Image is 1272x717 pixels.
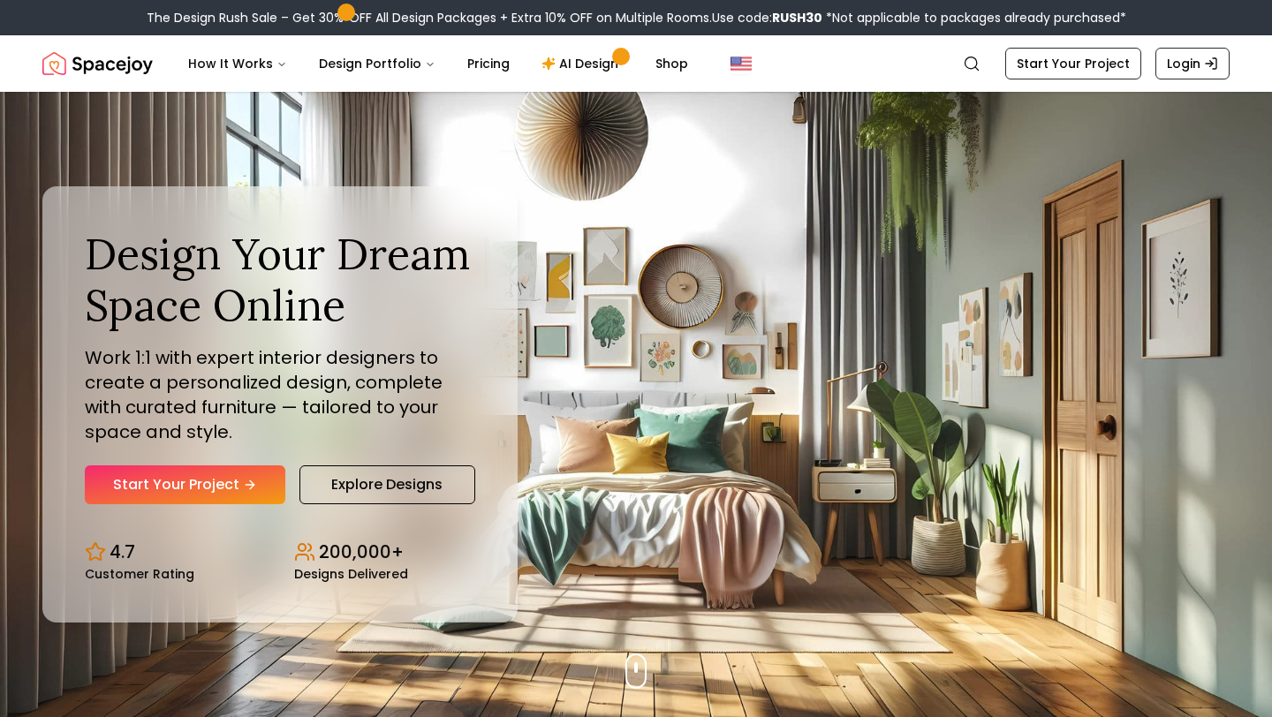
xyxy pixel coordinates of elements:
[85,465,285,504] a: Start Your Project
[42,35,1230,92] nav: Global
[731,53,752,74] img: United States
[294,568,408,580] small: Designs Delivered
[85,345,475,444] p: Work 1:1 with expert interior designers to create a personalized design, complete with curated fu...
[110,540,135,564] p: 4.7
[42,46,153,81] a: Spacejoy
[319,540,404,564] p: 200,000+
[772,9,822,26] b: RUSH30
[42,46,153,81] img: Spacejoy Logo
[1005,48,1141,79] a: Start Your Project
[174,46,301,81] button: How It Works
[174,46,702,81] nav: Main
[822,9,1126,26] span: *Not applicable to packages already purchased*
[299,465,475,504] a: Explore Designs
[305,46,450,81] button: Design Portfolio
[641,46,702,81] a: Shop
[712,9,822,26] span: Use code:
[147,9,1126,26] div: The Design Rush Sale – Get 30% OFF All Design Packages + Extra 10% OFF on Multiple Rooms.
[453,46,524,81] a: Pricing
[85,568,194,580] small: Customer Rating
[527,46,638,81] a: AI Design
[1155,48,1230,79] a: Login
[85,525,475,580] div: Design stats
[85,229,475,330] h1: Design Your Dream Space Online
